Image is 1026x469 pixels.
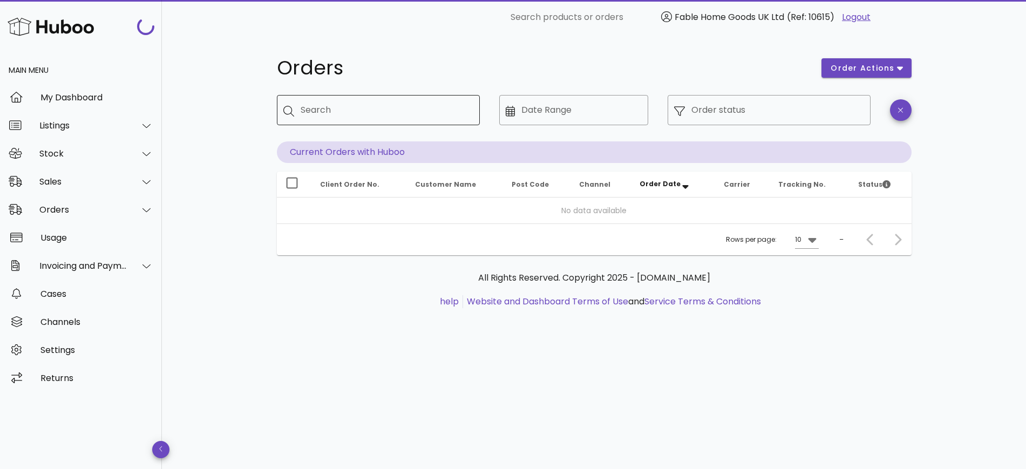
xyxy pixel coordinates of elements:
[39,176,127,187] div: Sales
[40,373,153,383] div: Returns
[40,92,153,103] div: My Dashboard
[40,317,153,327] div: Channels
[40,289,153,299] div: Cases
[39,148,127,159] div: Stock
[40,345,153,355] div: Settings
[39,120,127,131] div: Listings
[39,261,127,271] div: Invoicing and Payments
[40,233,153,243] div: Usage
[39,205,127,215] div: Orders
[8,15,94,38] img: Huboo Logo
[842,11,871,24] a: Logout
[675,11,784,23] span: Fable Home Goods UK Ltd
[787,11,834,23] span: (Ref: 10615)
